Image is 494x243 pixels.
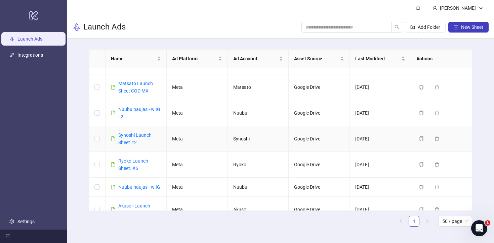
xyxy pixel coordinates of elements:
[294,55,339,62] span: Asset Source
[111,111,116,115] span: file
[471,220,487,236] iframe: Intercom live chat
[409,216,419,226] a: 1
[422,216,433,227] button: right
[435,207,439,212] span: delete
[118,158,148,171] a: Ryoko Launch Sheet. #6
[422,216,433,227] li: Next Page
[17,219,35,224] a: Settings
[228,126,289,152] td: Synoshi
[111,55,156,62] span: Name
[111,185,116,189] span: file
[479,6,483,10] span: down
[167,197,228,223] td: Meta
[289,74,350,100] td: Google Drive
[442,216,468,226] span: 50 / page
[289,100,350,126] td: Google Drive
[111,162,116,167] span: file
[228,152,289,178] td: Ryoko
[111,136,116,141] span: file
[416,5,420,10] span: bell
[228,178,289,197] td: Nuubu
[118,132,152,145] a: Synoshi Launch Sheet #2
[83,22,126,33] h3: Launch Ads
[395,25,399,29] span: search
[118,184,160,190] a: Nuubu naujas - w IG
[405,22,446,33] button: Add Folder
[350,50,411,68] th: Last Modified
[172,55,217,62] span: Ad Platform
[289,152,350,178] td: Google Drive
[228,197,289,223] td: Akusoli
[395,216,406,227] li: Previous Page
[419,136,424,141] span: copy
[106,50,167,68] th: Name
[350,152,411,178] td: [DATE]
[289,197,350,223] td: Google Drive
[167,178,228,197] td: Meta
[228,74,289,100] td: Matsato
[73,23,81,31] span: rocket
[355,55,400,62] span: Last Modified
[289,126,350,152] td: Google Drive
[228,50,289,68] th: Ad Account
[419,111,424,115] span: copy
[419,162,424,167] span: copy
[437,4,479,12] div: [PERSON_NAME]
[350,100,411,126] td: [DATE]
[418,24,440,30] span: Add Folder
[289,50,350,68] th: Asset Source
[448,22,489,33] button: New Sheet
[395,216,406,227] button: left
[111,85,116,89] span: file
[167,50,228,68] th: Ad Platform
[409,216,419,227] li: 1
[167,152,228,178] td: Meta
[419,207,424,212] span: copy
[17,36,42,42] a: Launch Ads
[435,185,439,189] span: delete
[425,219,429,223] span: right
[289,178,350,197] td: Google Drive
[350,178,411,197] td: [DATE]
[111,207,116,212] span: file
[435,136,439,141] span: delete
[118,107,160,119] a: Nuubu naujas - w IG - 2
[350,197,411,223] td: [DATE]
[233,55,278,62] span: Ad Account
[118,81,153,94] a: Matsato Launch Sheet COD MX
[118,203,150,216] a: Akusoli Launch Sheet #3
[167,74,228,100] td: Meta
[435,85,439,89] span: delete
[410,25,415,29] span: folder-add
[485,220,490,226] span: 1
[454,25,458,29] span: plus-square
[419,185,424,189] span: copy
[167,126,228,152] td: Meta
[419,85,424,89] span: copy
[350,126,411,152] td: [DATE]
[435,162,439,167] span: delete
[461,24,483,30] span: New Sheet
[435,111,439,115] span: delete
[433,6,437,10] span: user
[5,234,10,239] span: menu-fold
[17,52,43,58] a: Integrations
[438,216,472,227] div: Page Size
[399,219,403,223] span: left
[167,100,228,126] td: Meta
[411,50,472,68] th: Actions
[228,100,289,126] td: Nuubu
[350,74,411,100] td: [DATE]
